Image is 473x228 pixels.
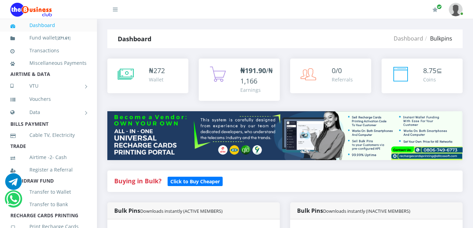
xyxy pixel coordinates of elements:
[10,162,87,178] a: Register a Referral
[114,177,161,185] strong: Buying in Bulk?
[10,77,87,95] a: VTU
[240,66,273,86] span: /₦1,166
[323,208,410,214] small: Downloads instantly (INACTIVE MEMBERS)
[394,35,423,42] a: Dashboard
[10,149,87,165] a: Airtime -2- Cash
[437,4,442,9] span: Renew/Upgrade Subscription
[58,35,69,41] b: 271.61
[6,196,20,207] a: Chat for support
[10,91,87,107] a: Vouchers
[5,178,22,190] a: Chat for support
[170,178,220,185] b: Click to Buy Cheaper
[10,127,87,143] a: Cable TV, Electricity
[107,111,463,160] img: multitenant_rcp.png
[423,65,442,76] div: ⊆
[118,35,151,43] strong: Dashboard
[153,66,165,75] span: 272
[449,3,463,16] img: User
[10,196,87,212] a: Transfer to Bank
[423,66,436,75] span: 8.75
[10,55,87,71] a: Miscellaneous Payments
[10,43,87,59] a: Transactions
[290,59,371,93] a: 0/0 Referrals
[423,76,442,83] div: Coins
[240,66,266,75] b: ₦191.90
[240,86,273,94] div: Earnings
[107,59,188,93] a: ₦272 Wallet
[432,7,438,12] i: Renew/Upgrade Subscription
[10,30,87,46] a: Fund wallet[271.61]
[10,104,87,121] a: Data
[168,177,223,185] a: Click to Buy Cheaper
[10,3,52,17] img: Logo
[56,35,71,41] small: [ ]
[10,184,87,200] a: Transfer to Wallet
[10,17,87,33] a: Dashboard
[199,59,280,101] a: ₦191.90/₦1,166 Earnings
[332,76,353,83] div: Referrals
[297,207,410,214] strong: Bulk Pins
[149,76,165,83] div: Wallet
[149,65,165,76] div: ₦
[423,34,452,43] li: Bulkpins
[114,207,223,214] strong: Bulk Pins
[140,208,223,214] small: Downloads instantly (ACTIVE MEMBERS)
[332,66,342,75] span: 0/0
